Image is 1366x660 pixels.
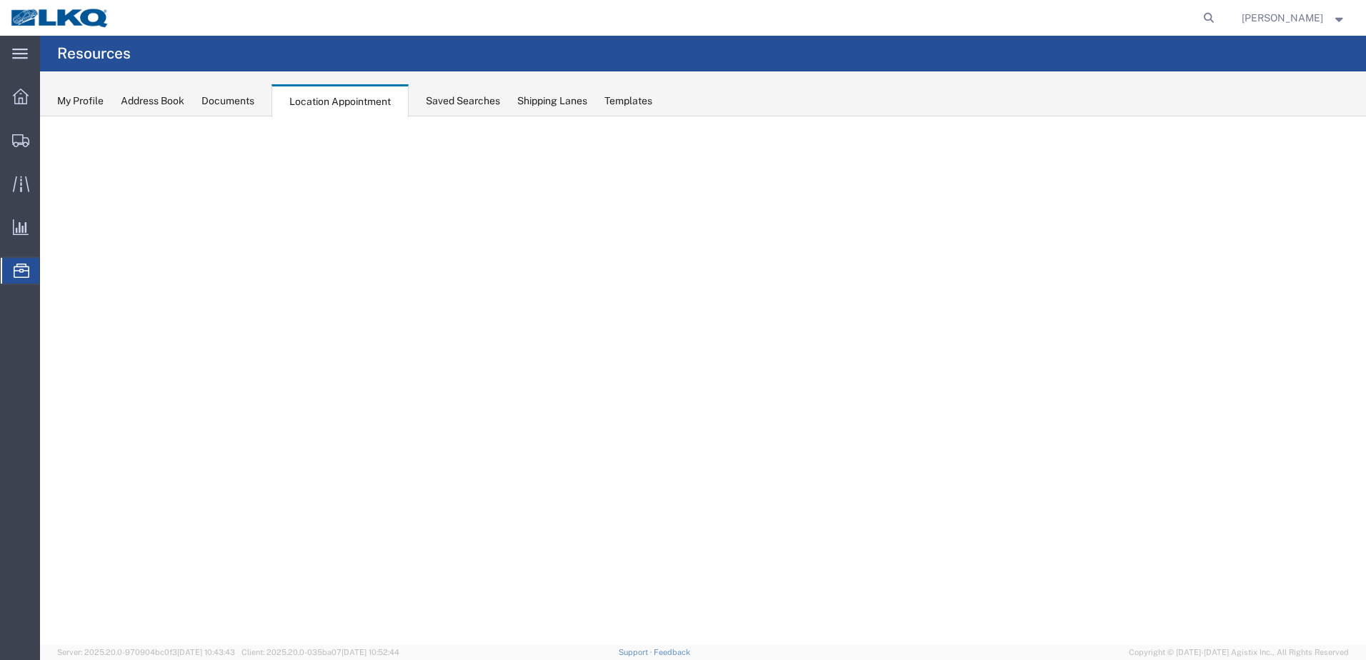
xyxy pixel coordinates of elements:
[604,94,652,109] div: Templates
[121,94,184,109] div: Address Book
[57,648,235,656] span: Server: 2025.20.0-970904bc0f3
[1242,10,1323,26] span: Ryan Gledhill
[654,648,690,656] a: Feedback
[40,116,1366,645] iframe: FS Legacy Container
[426,94,500,109] div: Saved Searches
[341,648,399,656] span: [DATE] 10:52:44
[1129,646,1349,659] span: Copyright © [DATE]-[DATE] Agistix Inc., All Rights Reserved
[10,7,110,29] img: logo
[1241,9,1347,26] button: [PERSON_NAME]
[619,648,654,656] a: Support
[57,36,131,71] h4: Resources
[517,94,587,109] div: Shipping Lanes
[57,94,104,109] div: My Profile
[271,84,409,117] div: Location Appointment
[177,648,235,656] span: [DATE] 10:43:43
[201,94,254,109] div: Documents
[241,648,399,656] span: Client: 2025.20.0-035ba07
